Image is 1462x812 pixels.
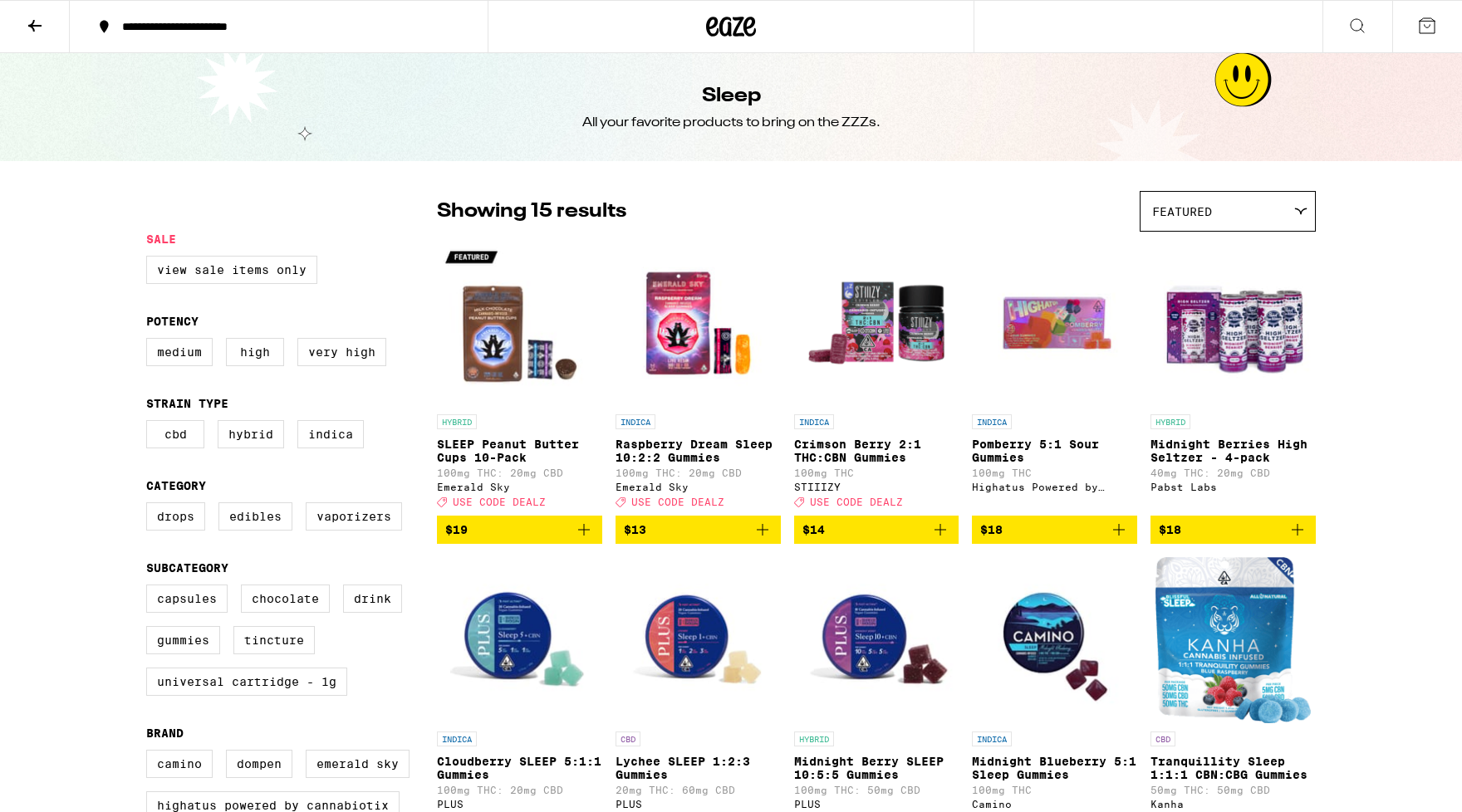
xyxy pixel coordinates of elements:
a: Open page for Crimson Berry 2:1 THC:CBN Gummies from STIIIZY [794,240,959,516]
h1: Sleep [702,82,761,110]
legend: Potency [146,315,199,328]
p: Midnight Berry SLEEP 10:5:5 Gummies [794,755,959,781]
img: PLUS - Lychee SLEEP 1:2:3 Gummies [616,557,781,723]
p: 100mg THC [972,467,1137,478]
div: PLUS [616,799,781,810]
p: Midnight Berries High Seltzer - 4-pack [1150,438,1316,464]
label: Drink [343,585,402,613]
label: Capsules [146,585,228,613]
p: INDICA [972,731,1012,746]
label: Vaporizers [306,502,402,531]
img: Camino - Midnight Blueberry 5:1 Sleep Gummies [972,557,1137,723]
p: Showing 15 results [437,198,626,226]
span: $18 [980,523,1003,536]
button: Add to bag [1150,516,1316,544]
div: PLUS [794,799,959,810]
span: USE CODE DEALZ [453,496,546,507]
p: Pomberry 5:1 Sour Gummies [972,438,1137,464]
legend: Brand [146,726,184,740]
label: View Sale Items Only [146,256,317,284]
legend: Subcategory [146,561,228,575]
img: PLUS - Midnight Berry SLEEP 10:5:5 Gummies [794,557,959,723]
label: Universal Cartridge - 1g [146,668,347,696]
p: HYBRID [794,731,834,746]
p: Lychee SLEEP 1:2:3 Gummies [616,755,781,781]
div: Kanha [1150,799,1316,810]
span: USE CODE DEALZ [810,496,903,507]
p: INDICA [972,414,1012,429]
p: INDICA [794,414,834,429]
legend: Category [146,479,206,492]
label: Chocolate [241,585,330,613]
label: Camino [146,750,213,778]
label: Edibles [218,502,292,531]
p: Tranquillity Sleep 1:1:1 CBN:CBG Gummies [1150,755,1316,781]
p: CBD [1150,731,1175,746]
label: Indica [297,420,364,448]
p: SLEEP Peanut Butter Cups 10-Pack [437,438,602,464]
img: PLUS - Cloudberry SLEEP 5:1:1 Gummies [437,557,602,723]
p: Raspberry Dream Sleep 10:2:2 Gummies [616,438,781,464]
span: $14 [802,523,825,536]
img: Emerald Sky - SLEEP Peanut Butter Cups 10-Pack [437,240,602,406]
p: HYBRID [437,414,477,429]
img: Emerald Sky - Raspberry Dream Sleep 10:2:2 Gummies [616,240,781,406]
div: PLUS [437,799,602,810]
div: All your favorite products to bring on the ZZZs. [582,114,881,132]
div: Emerald Sky [437,482,602,492]
a: Open page for Midnight Berries High Seltzer - 4-pack from Pabst Labs [1150,240,1316,516]
label: Dompen [226,750,292,778]
p: INDICA [437,731,477,746]
label: CBD [146,420,204,448]
a: Open page for SLEEP Peanut Butter Cups 10-Pack from Emerald Sky [437,240,602,516]
span: $18 [1159,523,1181,536]
div: STIIIZY [794,482,959,492]
label: Gummies [146,626,220,654]
a: Open page for Pomberry 5:1 Sour Gummies from Highatus Powered by Cannabiotix [972,240,1137,516]
label: Drops [146,502,205,531]
label: Tincture [233,626,315,654]
label: Emerald Sky [306,750,410,778]
p: 100mg THC: 20mg CBD [437,785,602,795]
button: Add to bag [616,516,781,544]
p: 100mg THC: 20mg CBD [437,467,602,478]
a: Open page for Raspberry Dream Sleep 10:2:2 Gummies from Emerald Sky [616,240,781,516]
span: $13 [624,523,646,536]
span: Featured [1152,205,1212,218]
p: 100mg THC: 50mg CBD [794,785,959,795]
p: 100mg THC: 20mg CBD [616,467,781,478]
label: High [226,338,284,366]
img: STIIIZY - Crimson Berry 2:1 THC:CBN Gummies [794,240,959,406]
div: Pabst Labs [1150,482,1316,492]
span: USE CODE DEALZ [631,496,724,507]
p: 50mg THC: 50mg CBD [1150,785,1316,795]
img: Highatus Powered by Cannabiotix - Pomberry 5:1 Sour Gummies [972,240,1137,406]
button: Add to bag [794,516,959,544]
legend: Sale [146,232,176,246]
label: Hybrid [218,420,284,448]
button: Add to bag [437,516,602,544]
label: Medium [146,338,213,366]
p: 40mg THC: 20mg CBD [1150,467,1316,478]
p: HYBRID [1150,414,1190,429]
img: Pabst Labs - Midnight Berries High Seltzer - 4-pack [1150,240,1316,406]
p: 100mg THC [794,467,959,478]
legend: Strain Type [146,397,228,410]
div: Camino [972,799,1137,810]
div: Highatus Powered by Cannabiotix [972,482,1137,492]
p: Midnight Blueberry 5:1 Sleep Gummies [972,755,1137,781]
p: Crimson Berry 2:1 THC:CBN Gummies [794,438,959,464]
p: 20mg THC: 60mg CBD [616,785,781,795]
p: 100mg THC [972,785,1137,795]
p: CBD [616,731,640,746]
img: Kanha - Tranquillity Sleep 1:1:1 CBN:CBG Gummies [1155,557,1311,723]
button: Add to bag [972,516,1137,544]
span: $19 [445,523,468,536]
p: INDICA [616,414,655,429]
p: Cloudberry SLEEP 5:1:1 Gummies [437,755,602,781]
div: Emerald Sky [616,482,781,492]
label: Very High [297,338,386,366]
